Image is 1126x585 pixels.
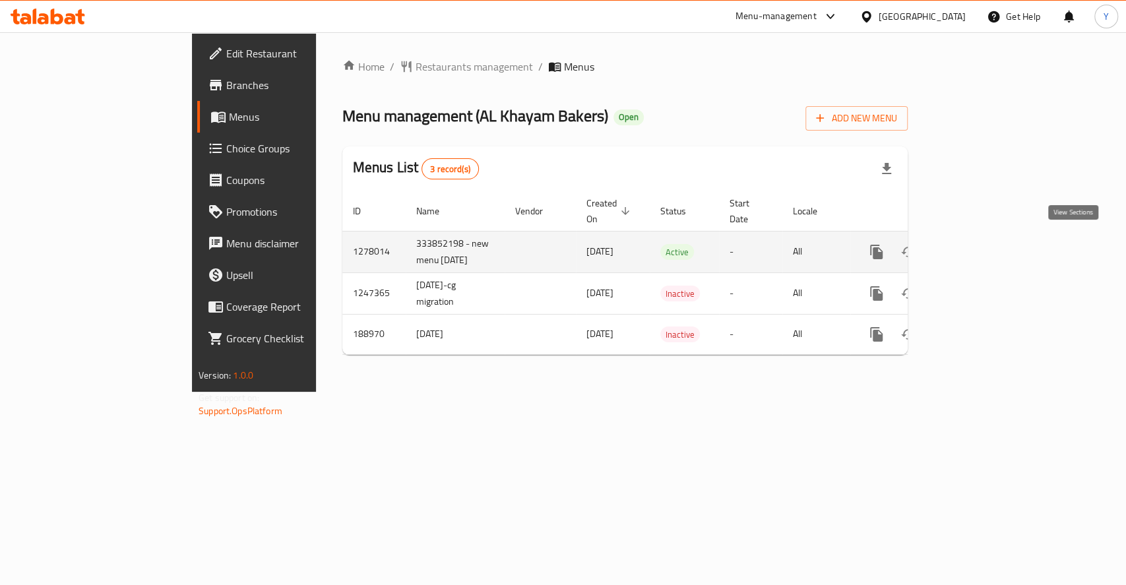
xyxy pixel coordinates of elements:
td: - [719,272,782,314]
li: / [390,59,394,75]
span: Upsell [226,267,369,283]
a: Grocery Checklist [197,323,380,354]
a: Menus [197,101,380,133]
span: Active [660,245,694,260]
td: [DATE]-cg migration [406,272,505,314]
span: Coupons [226,172,369,188]
li: / [538,59,543,75]
a: Support.OpsPlatform [199,402,282,419]
a: Upsell [197,259,380,291]
a: Restaurants management [400,59,533,75]
span: Name [416,203,456,219]
td: 333852198 - new menu [DATE] [406,231,505,272]
a: Branches [197,69,380,101]
td: - [719,231,782,272]
span: Restaurants management [416,59,533,75]
span: Vendor [515,203,560,219]
span: [DATE] [586,284,613,301]
span: Locale [793,203,834,219]
button: Change Status [892,236,924,268]
span: Menu disclaimer [226,235,369,251]
span: [DATE] [586,325,613,342]
a: Coverage Report [197,291,380,323]
td: All [782,231,850,272]
a: Choice Groups [197,133,380,164]
span: Choice Groups [226,140,369,156]
button: more [861,278,892,309]
th: Actions [850,191,998,231]
button: Change Status [892,278,924,309]
span: Menu management ( AL Khayam Bakers ) [342,101,608,131]
div: Total records count [422,158,479,179]
div: Inactive [660,326,700,342]
span: Created On [586,195,634,227]
nav: breadcrumb [342,59,908,75]
button: more [861,319,892,350]
span: Version: [199,367,231,384]
span: [DATE] [586,243,613,260]
span: 1.0.0 [233,367,253,384]
a: Edit Restaurant [197,38,380,69]
span: Menus [564,59,594,75]
div: Export file [871,153,902,185]
span: 3 record(s) [422,163,478,175]
td: All [782,314,850,354]
span: Open [613,111,644,123]
button: Add New Menu [805,106,908,131]
span: Inactive [660,327,700,342]
td: All [782,272,850,314]
span: Coverage Report [226,299,369,315]
div: Open [613,109,644,125]
span: Start Date [730,195,766,227]
span: Get support on: [199,389,259,406]
table: enhanced table [342,191,998,355]
span: Add New Menu [816,110,897,127]
span: Status [660,203,703,219]
div: Active [660,244,694,260]
span: Grocery Checklist [226,330,369,346]
a: Coupons [197,164,380,196]
button: Change Status [892,319,924,350]
span: Inactive [660,286,700,301]
a: Menu disclaimer [197,228,380,259]
span: Y [1104,9,1109,24]
h2: Menus List [353,158,479,179]
span: ID [353,203,378,219]
span: Edit Restaurant [226,46,369,61]
div: Menu-management [735,9,817,24]
span: Branches [226,77,369,93]
button: more [861,236,892,268]
span: Menus [229,109,369,125]
div: [GEOGRAPHIC_DATA] [879,9,966,24]
span: Promotions [226,204,369,220]
a: Promotions [197,196,380,228]
td: - [719,314,782,354]
td: [DATE] [406,314,505,354]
